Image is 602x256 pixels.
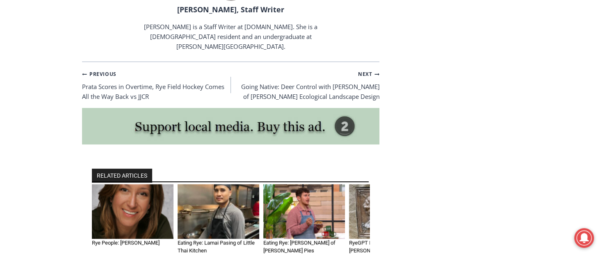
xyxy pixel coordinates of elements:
a: Eating Rye: Lamai Pasing of Little Thai Kitchen [178,240,255,254]
nav: Posts [82,69,379,101]
img: support local media, buy this ad [82,108,379,145]
div: "The first chef I interviewed talked about coming to [GEOGRAPHIC_DATA] from [GEOGRAPHIC_DATA] in ... [207,0,388,80]
span: Intern @ [DOMAIN_NAME] [214,82,380,100]
div: / [91,69,93,78]
a: Eating Rye: [PERSON_NAME] of [PERSON_NAME] Pies [263,240,335,254]
h4: [PERSON_NAME] Read Sanctuary Fall Fest: [DATE] [7,82,105,101]
p: [PERSON_NAME] is a Staff Writer at [DOMAIN_NAME]. She is a [DEMOGRAPHIC_DATA] resident and an und... [127,22,335,51]
img: (PHOTO: The Friends of Read Wildlife Sanctuary dedicate this plaque in honor of Edith G. Read at ... [349,184,431,239]
a: Rye People: [PERSON_NAME] [92,240,160,246]
div: 6 [96,69,99,78]
img: (PHOTO: Chef Lamai Pasing of Little Thai Kitchen in Rye. Credit: Fiona Degnan.) [178,184,259,239]
div: Birds of Prey: Falcon and hawk demos [86,24,114,67]
a: PreviousPrata Scores in Overtime, Rye Field Hockey Comes All the Way Back vs JJCR [82,69,231,101]
h2: RELATED ARTICLES [92,169,152,183]
a: Intern @ [DOMAIN_NAME] [197,80,397,102]
a: [PERSON_NAME], Staff Writer [177,5,284,14]
a: [PERSON_NAME] Read Sanctuary Fall Fest: [DATE] [0,82,119,102]
a: NextGoing Native: Deer Control with [PERSON_NAME] of [PERSON_NAME] Ecological Landscape Design [231,69,380,101]
img: Rye People: Judy Croughan [92,184,173,239]
div: 2 [86,69,89,78]
small: Previous [82,70,116,78]
img: (PHOTO: Zachary Bonder of Noble Pies.) [263,184,345,239]
small: Next [358,70,379,78]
